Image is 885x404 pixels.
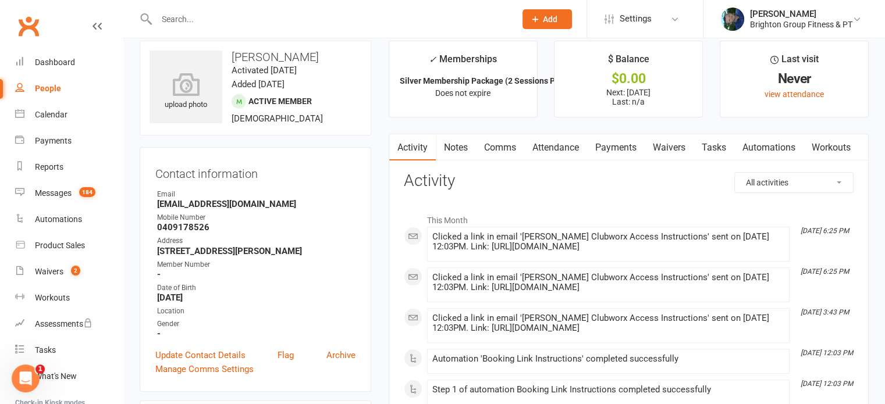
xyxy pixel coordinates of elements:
[12,364,40,392] iframe: Intercom live chat
[587,134,645,161] a: Payments
[15,128,123,154] a: Payments
[79,187,95,197] span: 184
[232,65,297,76] time: Activated [DATE]
[543,15,557,24] span: Add
[15,337,123,363] a: Tasks
[734,134,804,161] a: Automations
[35,58,75,67] div: Dashboard
[35,319,93,328] div: Assessments
[15,154,123,180] a: Reports
[721,8,744,31] img: thumb_image1560898922.png
[476,134,524,161] a: Comms
[157,222,356,233] strong: 0409178526
[731,73,858,85] div: Never
[15,233,123,259] a: Product Sales
[71,266,80,276] span: 2
[645,134,694,161] a: Waivers
[765,90,824,99] a: view attendance
[35,293,70,302] div: Workouts
[157,328,356,339] strong: -
[436,134,476,161] a: Notes
[14,12,43,41] a: Clubworx
[157,212,356,223] div: Mobile Number
[429,52,497,73] div: Memberships
[565,73,692,85] div: $0.00
[35,241,85,250] div: Product Sales
[155,348,246,362] a: Update Contact Details
[157,259,356,270] div: Member Number
[750,9,852,19] div: [PERSON_NAME]
[153,11,507,27] input: Search...
[435,88,491,98] span: Does not expire
[35,110,67,119] div: Calendar
[157,199,356,209] strong: [EMAIL_ADDRESS][DOMAIN_NAME]
[157,283,356,294] div: Date of Birth
[15,259,123,285] a: Waivers 2
[804,134,859,161] a: Workouts
[429,54,436,65] i: ✓
[15,49,123,76] a: Dashboard
[232,79,285,90] time: Added [DATE]
[157,235,356,246] div: Address
[400,76,577,85] strong: Silver Membership Package (2 Sessions P/We...
[389,134,436,161] a: Activity
[35,84,61,93] div: People
[35,214,82,224] div: Automations
[35,371,77,381] div: What's New
[157,292,356,303] strong: [DATE]
[155,163,356,180] h3: Contact information
[432,385,784,395] div: Step 1 of automation Booking Link Instructions completed successfully
[155,362,254,376] a: Manage Comms Settings
[15,311,123,337] a: Assessments
[770,52,819,73] div: Last visit
[35,136,72,145] div: Payments
[157,189,356,200] div: Email
[15,206,123,233] a: Automations
[248,96,312,106] span: Active member
[15,180,123,206] a: Messages 184
[750,19,852,30] div: Brighton Group Fitness & PT
[694,134,734,161] a: Tasks
[801,349,853,357] i: [DATE] 12:03 PM
[15,102,123,128] a: Calendar
[157,246,356,256] strong: [STREET_ADDRESS][PERSON_NAME]
[801,380,853,388] i: [DATE] 12:03 PM
[801,308,849,316] i: [DATE] 3:43 PM
[524,134,587,161] a: Attendance
[801,267,849,276] i: [DATE] 6:25 PM
[326,348,356,362] a: Archive
[404,208,854,227] li: This Month
[278,348,294,362] a: Flag
[523,9,572,29] button: Add
[157,319,356,330] div: Gender
[35,188,72,198] div: Messages
[565,88,692,106] p: Next: [DATE] Last: n/a
[35,162,63,171] div: Reports
[157,269,356,280] strong: -
[15,76,123,102] a: People
[232,113,323,124] span: [DEMOGRAPHIC_DATA]
[432,273,784,292] div: Clicked a link in email '[PERSON_NAME] Clubworx Access Instructions' sent on [DATE] 12:03PM. Link...
[35,345,56,355] div: Tasks
[620,6,652,32] span: Settings
[35,364,45,374] span: 1
[432,354,784,364] div: Automation 'Booking Link Instructions' completed successfully
[432,232,784,252] div: Clicked a link in email '[PERSON_NAME] Clubworx Access Instructions' sent on [DATE] 12:03PM. Link...
[801,227,849,235] i: [DATE] 6:25 PM
[35,267,63,276] div: Waivers
[15,363,123,389] a: What's New
[432,313,784,333] div: Clicked a link in email '[PERSON_NAME] Clubworx Access Instructions' sent on [DATE] 12:03PM. Link...
[150,73,222,111] div: upload photo
[150,51,361,63] h3: [PERSON_NAME]
[404,172,854,190] h3: Activity
[608,52,649,73] div: $ Balance
[15,285,123,311] a: Workouts
[157,306,356,317] div: Location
